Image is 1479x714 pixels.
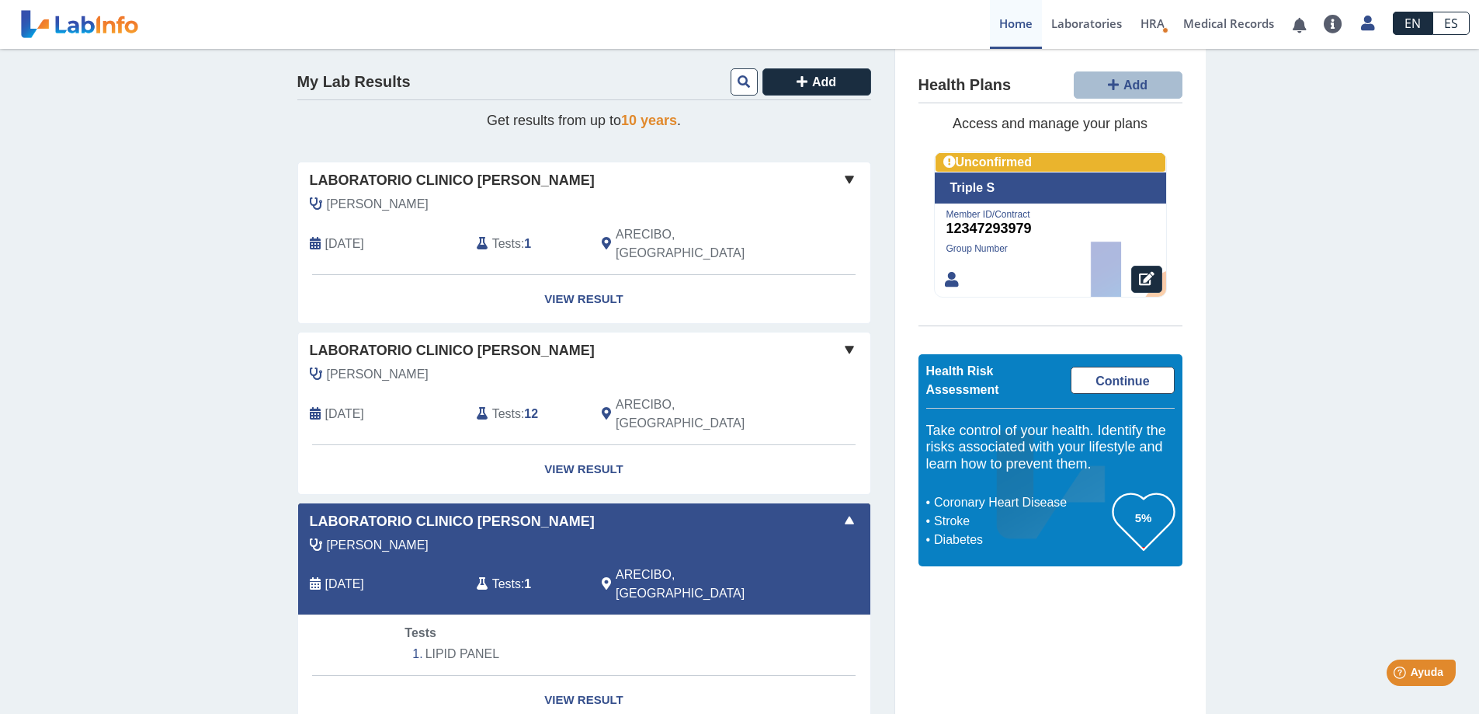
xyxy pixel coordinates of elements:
button: Add [1074,72,1182,99]
a: View Result [298,275,870,324]
span: ARECIBO, PR [616,395,787,433]
span: Tests [492,575,521,594]
a: EN [1393,12,1432,35]
span: ARECIBO, PR [616,225,787,263]
span: Tests [404,626,436,639]
span: Continue [1095,374,1149,388]
li: Diabetes [930,531,1113,549]
b: 1 [524,237,531,250]
span: Vazquez, Mirelys [327,195,429,214]
b: 1 [524,577,531,590]
span: 2025-08-16 [325,405,364,423]
span: Get results from up to . [487,113,681,128]
button: Add [762,68,871,96]
span: Laboratorio Clinico [PERSON_NAME] [310,511,595,532]
h3: 5% [1113,508,1175,528]
h4: My Lab Results [297,73,411,92]
span: 2025-08-18 [325,235,364,253]
iframe: Help widget launcher [1341,653,1462,697]
li: Coronary Heart Disease [930,493,1113,512]
a: ES [1432,12,1470,35]
span: Laboratorio Clinico [PERSON_NAME] [310,170,595,191]
div: : [465,566,590,603]
b: 12 [524,407,538,420]
span: Add [812,75,836,89]
span: Add [1123,79,1147,92]
a: View Result [298,445,870,494]
span: 10 years [621,113,677,128]
span: Tests [492,405,521,423]
span: ARECIBO, PR [616,566,787,603]
h4: Health Plans [918,76,1011,95]
span: 2025-08-06 [325,575,364,594]
li: Stroke [930,512,1113,531]
h5: Take control of your health. Identify the risks associated with your lifestyle and learn how to p... [926,423,1175,473]
span: Vazquez, Mirelys [327,536,429,555]
span: Vazquez, Mirelys [327,365,429,384]
span: Health Risk Assessment [926,364,999,396]
div: : [465,225,590,263]
span: Laboratorio Clinico [PERSON_NAME] [310,340,595,361]
div: : [465,395,590,433]
span: HRA [1140,16,1165,31]
a: Continue [1071,367,1174,394]
span: Tests [492,235,521,253]
span: Access and manage your plans [953,117,1147,132]
li: LIPID PANEL [404,643,762,666]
